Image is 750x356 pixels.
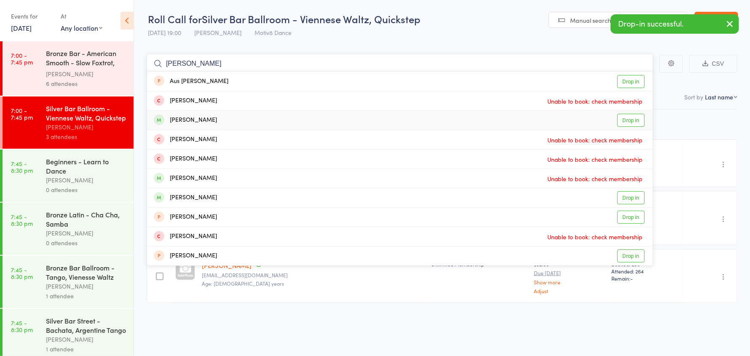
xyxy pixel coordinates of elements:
[11,160,33,174] time: 7:45 - 8:30 pm
[46,316,126,335] div: Silver Bar Street - Bachata, Argentine Tango
[46,263,126,281] div: Bronze Bar Ballroom - Tango, Vienesse Waltz
[545,134,645,146] span: Unable to book: check membership
[148,12,202,26] span: Roll Call for
[154,154,217,164] div: [PERSON_NAME]
[689,55,737,73] button: CSV
[534,279,605,285] a: Show more
[11,23,32,32] a: [DATE]
[11,52,33,65] time: 7:00 - 7:45 pm
[617,249,645,262] a: Drop in
[148,28,181,37] span: [DATE] 19:00
[684,93,703,101] label: Sort by
[202,272,424,278] small: steph@robinsonfamily.id.au
[46,238,126,248] div: 0 attendees
[694,12,738,29] a: Exit roll call
[617,114,645,127] a: Drop in
[11,107,33,120] time: 7:00 - 7:45 pm
[11,213,33,227] time: 7:45 - 8:30 pm
[46,210,126,228] div: Bronze Latin - Cha Cha, Samba
[147,54,653,73] input: Search by name
[46,185,126,195] div: 0 attendees
[46,335,126,344] div: [PERSON_NAME]
[154,96,217,106] div: [PERSON_NAME]
[545,172,645,185] span: Unable to book: check membership
[3,256,134,308] a: 7:45 -8:30 pmBronze Bar Ballroom - Tango, Vienesse Waltz[PERSON_NAME]1 attendee
[194,28,241,37] span: [PERSON_NAME]
[154,174,217,183] div: [PERSON_NAME]
[612,275,681,282] span: Remain:
[46,175,126,185] div: [PERSON_NAME]
[534,260,605,294] div: $92.00
[705,93,733,101] div: Last name
[3,41,134,96] a: 7:00 -7:45 pmBronze Bar - American Smooth - Slow Foxtrot, Vienn...[PERSON_NAME]6 attendees
[202,280,284,287] span: Age: [DEMOGRAPHIC_DATA] years
[46,157,126,175] div: Beginners - Learn to Dance
[154,77,228,86] div: Aus [PERSON_NAME]
[154,212,217,222] div: [PERSON_NAME]
[11,9,52,23] div: Events for
[545,153,645,166] span: Unable to book: check membership
[61,23,102,32] div: Any location
[617,75,645,88] a: Drop in
[46,228,126,238] div: [PERSON_NAME]
[545,95,645,107] span: Unable to book: check membership
[617,191,645,204] a: Drop in
[3,150,134,202] a: 7:45 -8:30 pmBeginners - Learn to Dance[PERSON_NAME]0 attendees
[631,275,633,282] span: -
[254,28,292,37] span: Motiv8 Dance
[46,122,126,132] div: [PERSON_NAME]
[46,291,126,301] div: 1 attendee
[154,251,217,261] div: [PERSON_NAME]
[612,268,681,275] span: Attended: 264
[46,79,126,88] div: 6 attendees
[154,232,217,241] div: [PERSON_NAME]
[46,48,126,69] div: Bronze Bar - American Smooth - Slow Foxtrot, Vienn...
[154,193,217,203] div: [PERSON_NAME]
[46,132,126,142] div: 3 attendees
[154,135,217,145] div: [PERSON_NAME]
[46,104,126,122] div: Silver Bar Ballroom - Viennese Waltz, Quickstep
[617,211,645,224] a: Drop in
[545,230,645,243] span: Unable to book: check membership
[11,319,33,333] time: 7:45 - 8:30 pm
[154,115,217,125] div: [PERSON_NAME]
[3,203,134,255] a: 7:45 -8:30 pmBronze Latin - Cha Cha, Samba[PERSON_NAME]0 attendees
[202,12,421,26] span: Silver Bar Ballroom - Viennese Waltz, Quickstep
[11,266,33,280] time: 7:45 - 8:30 pm
[46,69,126,79] div: [PERSON_NAME]
[46,281,126,291] div: [PERSON_NAME]
[3,96,134,149] a: 7:00 -7:45 pmSilver Bar Ballroom - Viennese Waltz, Quickstep[PERSON_NAME]3 attendees
[570,16,611,24] span: Manual search
[534,270,605,276] small: Due [DATE]
[61,9,102,23] div: At
[534,288,605,294] a: Adjust
[46,344,126,354] div: 1 attendee
[611,14,739,34] div: Drop-in successful.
